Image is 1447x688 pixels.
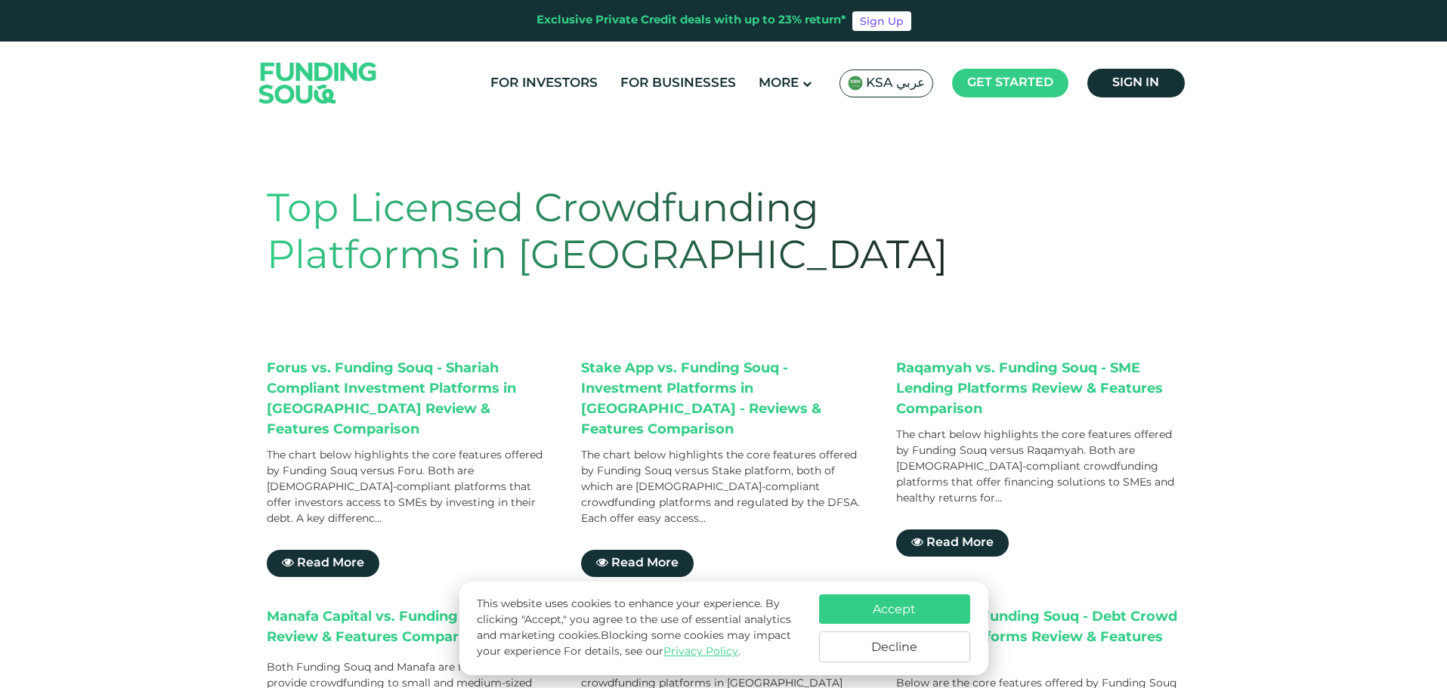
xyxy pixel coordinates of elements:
span: Get started [967,77,1053,88]
div: The chart below highlights the core features offered by Funding Souq versus Raqamyah. Both are [D... [896,427,1181,507]
div: The chart below highlights the core features offered by Funding Souq versus Foru. Both are [DEMOG... [267,448,552,527]
span: More [759,77,799,90]
a: Privacy Policy [663,646,738,657]
p: This website uses cookies to enhance your experience. By clicking "Accept," you agree to the use ... [477,597,803,660]
span: Sign in [1112,77,1159,88]
a: Read More [581,550,694,577]
a: Read More [896,529,1009,557]
div: The chart below highlights the core features offered by Funding Souq versus Stake platform, both ... [581,448,866,527]
a: Sign in [1087,69,1185,97]
button: Accept [819,594,970,624]
a: Read More [267,550,379,577]
span: Read More [926,537,994,548]
div: Tameed Vs. Funding Souq - Debt Crowd Lending Platforms Review & Features Comparison [896,607,1181,668]
a: Sign Up [852,11,911,31]
span: For details, see our . [564,646,741,657]
img: Logo [244,45,392,121]
span: Read More [611,557,679,569]
button: Decline [819,631,970,662]
span: KSA عربي [866,75,925,92]
img: SA Flag [848,76,863,91]
a: For Investors [487,71,601,96]
div: Stake App vs. Funding Souq - Investment Platforms in [GEOGRAPHIC_DATA] - Reviews & Features Compa... [581,359,866,440]
div: Exclusive Private Credit deals with up to 23% return* [536,12,846,29]
h1: Top Licensed Crowdfunding Platforms in [GEOGRAPHIC_DATA] [267,187,998,282]
div: Manafa Capital vs. Funding Souq - Review & Features Comparison [267,607,552,653]
a: For Businesses [617,71,740,96]
span: Read More [297,557,364,569]
span: Blocking some cookies may impact your experience [477,631,791,657]
div: Raqamyah vs. Funding Souq - SME Lending Platforms Review & Features Comparison [896,359,1181,420]
div: Forus vs. Funding Souq - Shariah Compliant Investment Platforms in [GEOGRAPHIC_DATA] Review & Fea... [267,359,552,440]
